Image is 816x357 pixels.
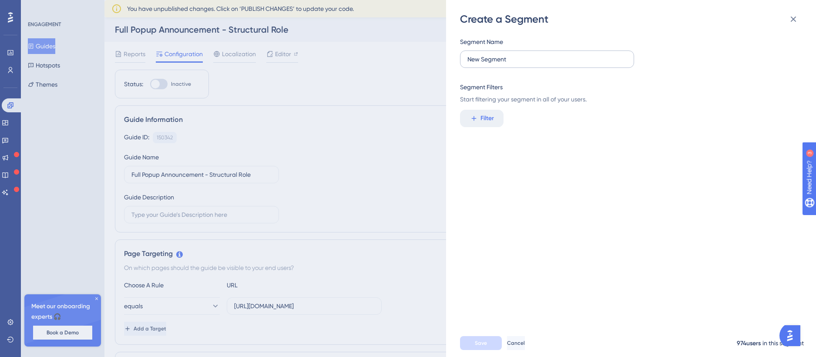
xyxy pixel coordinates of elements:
[737,338,761,349] div: 974 users
[460,110,504,127] button: Filter
[20,2,54,13] span: Need Help?
[467,54,627,64] input: Segment Name
[460,37,503,47] div: Segment Name
[460,94,797,104] span: Start filtering your segment in all of your users.
[60,4,63,11] div: 3
[460,336,502,350] button: Save
[779,323,806,349] iframe: UserGuiding AI Assistant Launcher
[762,338,804,348] div: in this segment
[480,113,494,124] span: Filter
[460,12,804,26] div: Create a Segment
[507,336,525,350] button: Cancel
[507,340,525,347] span: Cancel
[475,340,487,347] span: Save
[460,82,503,92] div: Segment Filters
